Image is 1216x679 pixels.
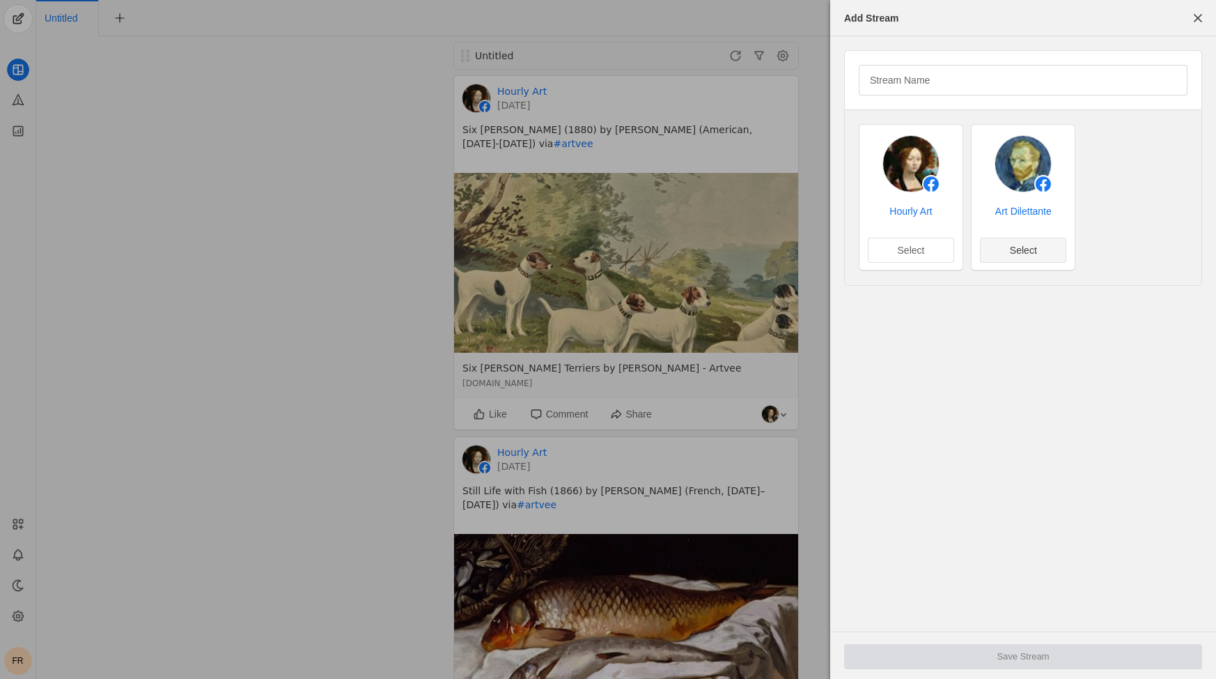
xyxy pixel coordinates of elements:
img: cache [883,136,939,192]
span: Select [898,243,925,257]
input: Stream Name [870,72,1176,89]
a: Hourly Art [868,204,954,218]
span: Select [1010,243,1037,257]
mat-label: Stream Name [870,72,930,89]
div: Add Stream [844,11,899,25]
button: Select [868,238,954,263]
button: Select [980,238,1066,263]
a: Art Dilettante [980,204,1066,218]
img: cache [995,136,1051,192]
